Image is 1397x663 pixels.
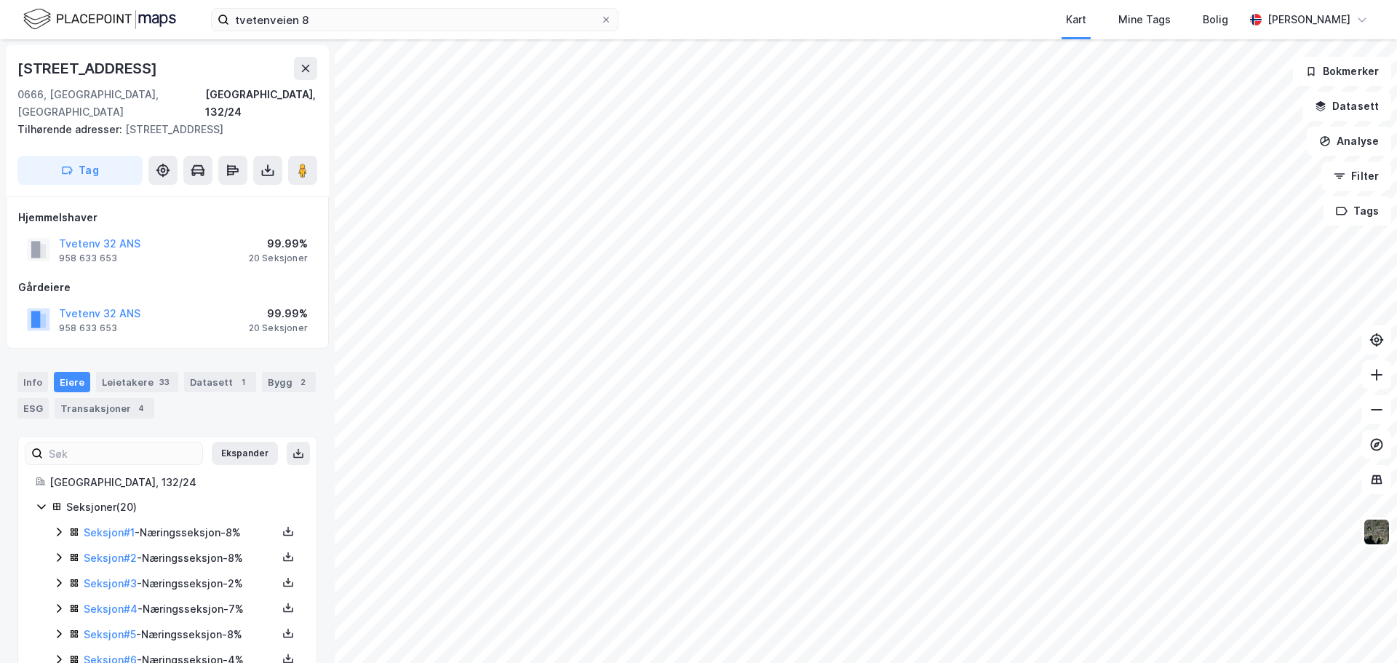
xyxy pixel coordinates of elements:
a: Seksjon#2 [84,552,137,564]
div: [GEOGRAPHIC_DATA], 132/24 [49,474,299,491]
div: 20 Seksjoner [249,322,308,334]
div: Kart [1066,11,1086,28]
div: 2 [295,375,310,389]
div: 958 633 653 [59,322,117,334]
div: Kontrollprogram for chat [1324,593,1397,663]
div: 99.99% [249,305,308,322]
div: 33 [156,375,172,389]
div: Eiere [54,372,90,392]
div: Datasett [184,372,256,392]
a: Seksjon#4 [84,603,138,615]
button: Tag [17,156,143,185]
button: Analyse [1307,127,1391,156]
div: - Næringsseksjon - 8% [84,626,277,643]
div: 958 633 653 [59,253,117,264]
div: Bygg [262,372,316,392]
div: [STREET_ADDRESS] [17,121,306,138]
a: Seksjon#1 [84,526,135,539]
img: 9k= [1363,518,1390,546]
div: Bolig [1203,11,1228,28]
button: Tags [1324,196,1391,226]
div: 4 [134,401,148,416]
div: 1 [236,375,250,389]
div: Gårdeiere [18,279,317,296]
div: [GEOGRAPHIC_DATA], 132/24 [205,86,317,121]
button: Filter [1321,162,1391,191]
div: [PERSON_NAME] [1267,11,1350,28]
div: - Næringsseksjon - 2% [84,575,277,592]
div: Info [17,372,48,392]
div: 0666, [GEOGRAPHIC_DATA], [GEOGRAPHIC_DATA] [17,86,205,121]
button: Ekspander [212,442,278,465]
div: [STREET_ADDRESS] [17,57,160,80]
div: Hjemmelshaver [18,209,317,226]
button: Bokmerker [1293,57,1391,86]
div: 20 Seksjoner [249,253,308,264]
img: logo.f888ab2527a4732fd821a326f86c7f29.svg [23,7,176,32]
span: Tilhørende adresser: [17,123,125,135]
div: - Næringsseksjon - 7% [84,600,277,618]
div: Leietakere [96,372,178,392]
div: Transaksjoner [55,398,154,418]
div: 99.99% [249,235,308,253]
div: - Næringsseksjon - 8% [84,524,277,541]
iframe: Chat Widget [1324,593,1397,663]
input: Søk på adresse, matrikkel, gårdeiere, leietakere eller personer [229,9,600,31]
button: Datasett [1302,92,1391,121]
div: - Næringsseksjon - 8% [84,549,277,567]
a: Seksjon#3 [84,577,137,589]
input: Søk [43,442,202,464]
div: ESG [17,398,49,418]
div: Mine Tags [1118,11,1171,28]
a: Seksjon#5 [84,628,136,640]
div: Seksjoner ( 20 ) [66,499,299,516]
